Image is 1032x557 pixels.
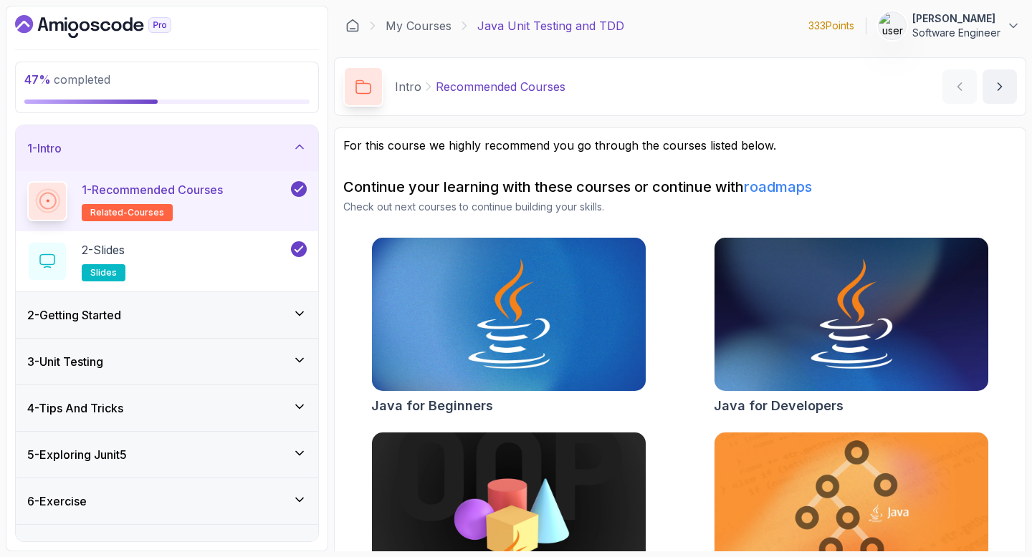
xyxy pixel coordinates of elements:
[714,237,989,416] a: Java for Developers cardJava for Developers
[15,15,204,38] a: Dashboard
[90,207,164,218] span: related-courses
[27,140,62,157] h3: 1 - Intro
[27,539,176,556] h3: 7 - Test Driven Development
[24,72,110,87] span: completed
[82,241,125,258] p: 2 - Slides
[343,137,1017,154] p: For this course we highly recommend you go through the courses listed below.
[343,200,1017,214] p: Check out next courses to continue building your skills.
[715,238,988,391] img: Java for Developers card
[90,267,117,278] span: slides
[878,11,1021,40] button: user profile image[PERSON_NAME]Software Engineer
[24,72,51,87] span: 47 %
[942,69,977,104] button: previous content
[808,19,854,33] p: 333 Points
[345,19,360,33] a: Dashboard
[943,468,1032,536] iframe: chat widget
[879,12,906,39] img: user profile image
[714,396,844,416] h2: Java for Developers
[16,478,318,524] button: 6-Exercise
[27,399,123,417] h3: 4 - Tips And Tricks
[477,17,624,34] p: Java Unit Testing and TDD
[27,493,87,510] h3: 6 - Exercise
[436,78,565,95] p: Recommended Courses
[27,353,103,370] h3: 3 - Unit Testing
[16,339,318,384] button: 3-Unit Testing
[983,69,1017,104] button: next content
[372,238,646,391] img: Java for Beginners card
[343,177,1017,197] h2: Continue your learning with these courses or continue with
[27,446,127,463] h3: 5 - Exploring Junit5
[16,125,318,171] button: 1-Intro
[744,178,812,195] a: roadmaps
[386,17,451,34] a: My Courses
[395,78,421,95] p: Intro
[912,11,1000,26] p: [PERSON_NAME]
[82,181,223,198] p: 1 - Recommended Courses
[16,432,318,478] button: 5-Exploring Junit5
[27,181,307,221] button: 1-Recommended Coursesrelated-courses
[27,306,121,324] h3: 2 - Getting Started
[16,385,318,431] button: 4-Tips And Tricks
[912,26,1000,40] p: Software Engineer
[371,396,493,416] h2: Java for Beginners
[27,241,307,281] button: 2-Slidesslides
[16,292,318,338] button: 2-Getting Started
[371,237,646,416] a: Java for Beginners cardJava for Beginners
